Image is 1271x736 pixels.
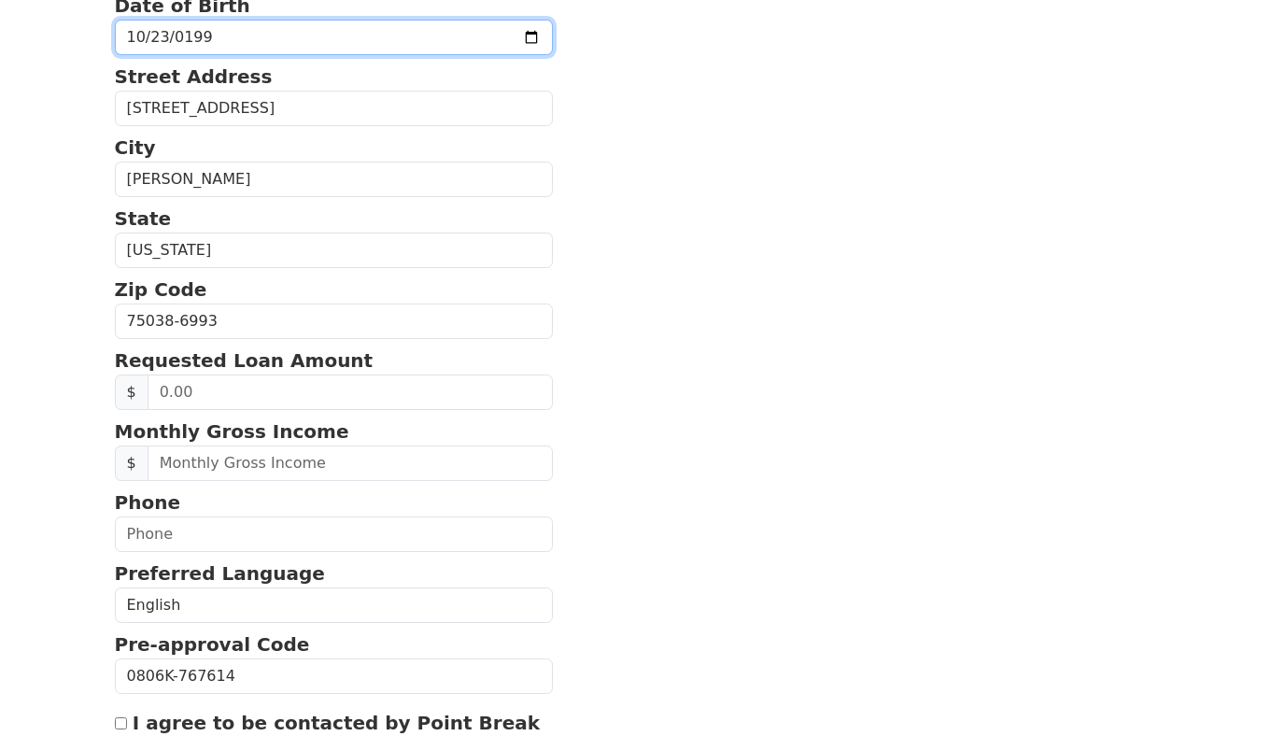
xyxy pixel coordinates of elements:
strong: City [115,136,156,159]
p: Monthly Gross Income [115,418,554,446]
strong: Street Address [115,65,273,88]
strong: State [115,207,172,230]
span: $ [115,446,148,481]
strong: Requested Loan Amount [115,349,374,372]
strong: Zip Code [115,278,207,301]
input: Phone [115,517,554,552]
input: Street Address [115,91,554,126]
strong: Preferred Language [115,562,325,585]
span: $ [115,375,148,410]
input: City [115,162,554,197]
strong: Pre-approval Code [115,633,310,656]
input: Monthly Gross Income [148,446,554,481]
input: Zip Code [115,304,554,339]
input: Pre-approval Code [115,658,554,694]
strong: Phone [115,491,180,514]
input: 0.00 [148,375,554,410]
